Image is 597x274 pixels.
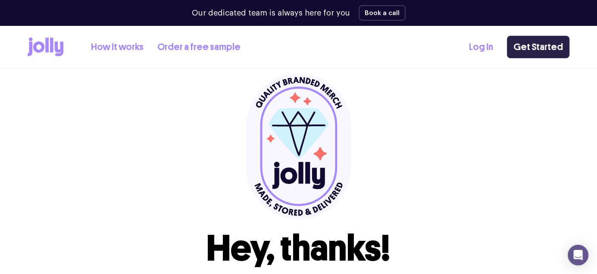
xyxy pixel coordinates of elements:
[206,230,391,266] h1: Hey, thanks!
[469,40,493,54] a: Log In
[507,36,569,58] a: Get Started
[192,7,350,19] p: Our dedicated team is always here for you
[157,40,241,54] a: Order a free sample
[91,40,144,54] a: How it works
[568,245,588,265] div: Open Intercom Messenger
[359,5,406,21] button: Book a call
